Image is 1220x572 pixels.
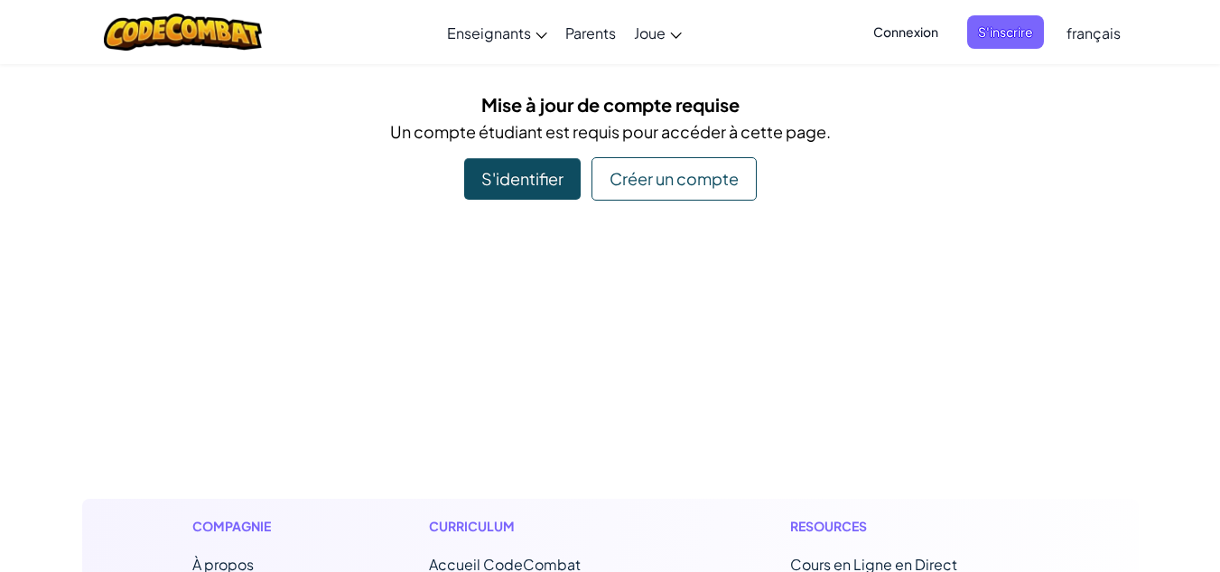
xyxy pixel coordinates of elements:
a: Joue [625,8,691,57]
img: CodeCombat logo [104,14,262,51]
span: français [1066,23,1121,42]
h1: Compagnie [192,517,304,536]
h5: Mise à jour de compte requise [96,90,1125,118]
h1: Curriculum [429,517,666,536]
button: Connexion [862,15,949,49]
button: S'inscrire [967,15,1044,49]
a: français [1057,8,1130,57]
span: Joue [634,23,666,42]
a: Parents [556,8,625,57]
h1: Resources [790,517,1028,536]
span: Enseignants [447,23,531,42]
div: Créer un compte [591,157,757,201]
div: S'identifier [464,158,581,200]
p: Un compte étudiant est requis pour accéder à cette page. [96,118,1125,145]
a: Enseignants [438,8,556,57]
